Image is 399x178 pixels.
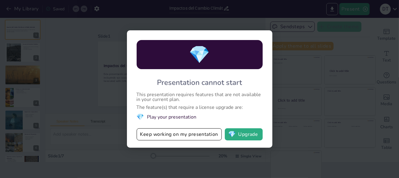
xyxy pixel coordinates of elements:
[137,113,263,121] li: Play your presentation
[137,92,263,102] div: This presentation requires features that are not available in your current plan.
[137,128,222,140] button: Keep working on my presentation
[157,78,242,87] div: Presentation cannot start
[137,113,144,121] span: diamond
[137,105,263,110] div: The feature(s) that require a license upgrade are:
[225,128,263,140] button: diamondUpgrade
[228,131,236,137] span: diamond
[189,43,210,66] span: diamond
